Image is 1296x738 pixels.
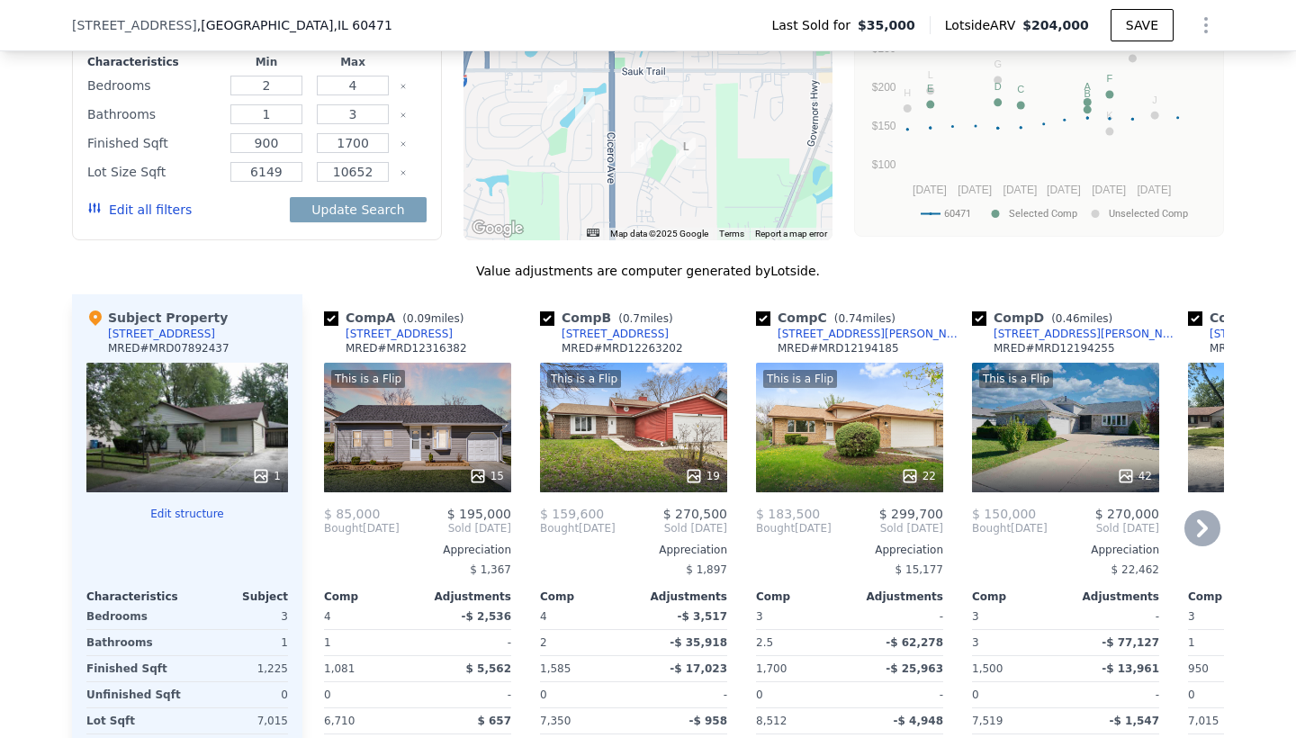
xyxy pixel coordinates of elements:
[324,662,355,675] span: 1,081
[1152,94,1157,105] text: J
[421,630,511,655] div: -
[462,610,511,623] span: -$ 2,536
[927,83,933,94] text: E
[972,309,1120,327] div: Comp D
[540,309,680,327] div: Comp B
[1188,630,1278,655] div: 1
[227,55,306,69] div: Min
[1084,88,1091,99] text: B
[663,94,683,125] div: 22507 Latonia Ln
[1102,636,1159,649] span: -$ 77,127
[1044,312,1120,325] span: ( miles)
[755,229,827,238] a: Report a map error
[1022,18,1089,32] span: $204,000
[540,630,630,655] div: 2
[252,467,281,485] div: 1
[324,327,453,341] a: [STREET_ADDRESS]
[663,507,727,521] span: $ 270,500
[400,140,407,148] button: Clear
[994,81,1002,92] text: D
[1188,688,1195,701] span: 0
[1003,184,1038,196] text: [DATE]
[756,589,850,604] div: Comp
[756,610,763,623] span: 3
[540,688,547,701] span: 0
[1069,682,1159,707] div: -
[191,682,288,707] div: 0
[324,507,380,521] span: $ 85,000
[616,521,727,535] span: Sold [DATE]
[1110,715,1159,727] span: -$ 1,547
[191,630,288,655] div: 1
[886,636,943,649] span: -$ 62,278
[1106,110,1113,121] text: K
[540,521,579,535] span: Bought
[447,507,511,521] span: $ 195,000
[972,610,979,623] span: 3
[756,327,965,341] a: [STREET_ADDRESS][PERSON_NAME]
[1056,312,1080,325] span: 0.46
[1188,610,1195,623] span: 3
[670,636,727,649] span: -$ 35,918
[685,467,720,485] div: 19
[1109,208,1188,220] text: Unselected Comp
[972,521,1011,535] span: Bought
[972,715,1003,727] span: 7,519
[756,715,787,727] span: 8,512
[86,507,288,521] button: Edit structure
[972,507,1036,521] span: $ 150,000
[400,521,511,535] span: Sold [DATE]
[407,312,431,325] span: 0.09
[972,327,1181,341] a: [STREET_ADDRESS][PERSON_NAME]
[872,81,896,94] text: $200
[832,521,943,535] span: Sold [DATE]
[1188,589,1282,604] div: Comp
[324,688,331,701] span: 0
[540,521,616,535] div: [DATE]
[540,715,571,727] span: 7,350
[468,217,527,240] a: Open this area in Google Maps (opens a new window)
[191,604,288,629] div: 3
[1047,184,1081,196] text: [DATE]
[108,327,215,341] div: [STREET_ADDRESS]
[972,543,1159,557] div: Appreciation
[904,87,911,98] text: H
[418,589,511,604] div: Adjustments
[333,18,391,32] span: , IL 60471
[468,217,527,240] img: Google
[1188,7,1224,43] button: Show Options
[944,208,971,220] text: 60471
[894,715,943,727] span: -$ 4,948
[547,80,567,111] div: 4948 Arquilla Dr
[972,688,979,701] span: 0
[623,312,640,325] span: 0.7
[637,682,727,707] div: -
[872,158,896,171] text: $100
[895,563,943,576] span: $ 15,177
[540,610,547,623] span: 4
[994,58,1002,69] text: G
[324,715,355,727] span: 6,710
[756,521,795,535] span: Bought
[901,467,936,485] div: 22
[972,630,1062,655] div: 3
[547,370,621,388] div: This is a Flip
[756,521,832,535] div: [DATE]
[1117,467,1152,485] div: 42
[395,312,471,325] span: ( miles)
[972,589,1066,604] div: Comp
[771,16,858,34] span: Last Sold for
[979,370,1053,388] div: This is a Flip
[313,55,392,69] div: Max
[972,521,1048,535] div: [DATE]
[1188,715,1219,727] span: 7,015
[756,507,820,521] span: $ 183,500
[838,312,862,325] span: 0.74
[631,138,651,168] div: 4637 Clarendon Ave
[872,120,896,132] text: $150
[994,327,1181,341] div: [STREET_ADDRESS][PERSON_NAME]
[197,16,392,34] span: , [GEOGRAPHIC_DATA]
[72,262,1224,280] div: Value adjustments are computer generated by Lotside .
[540,662,571,675] span: 1,585
[324,309,471,327] div: Comp A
